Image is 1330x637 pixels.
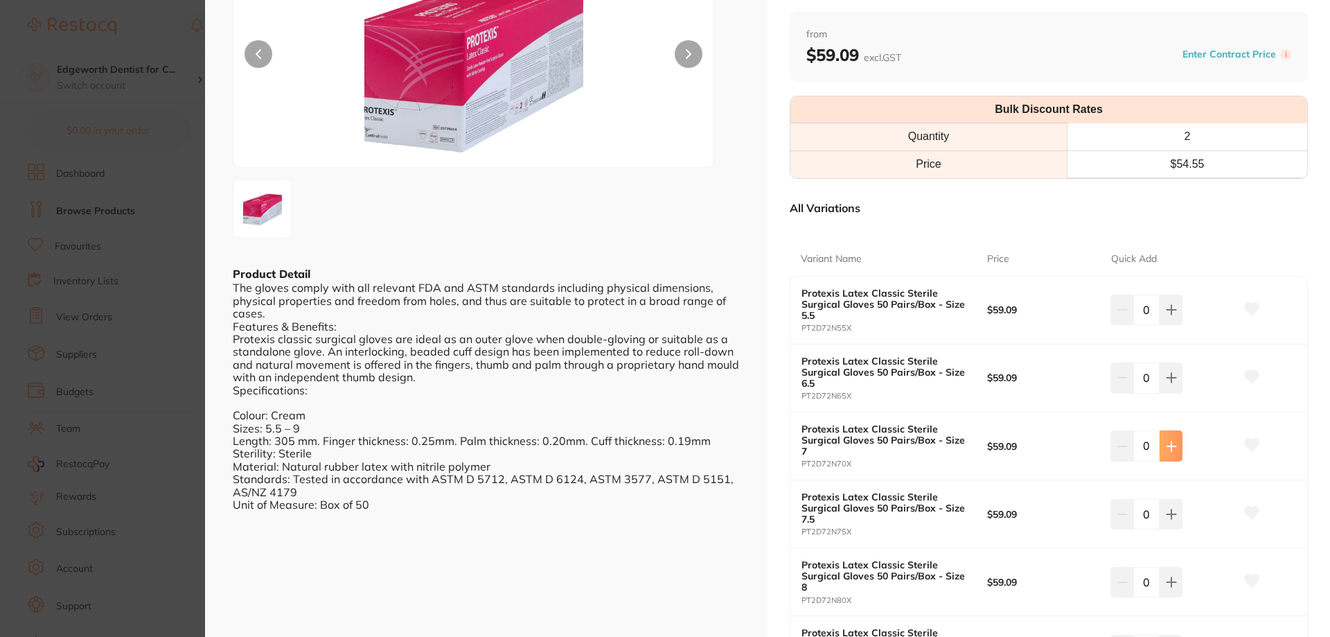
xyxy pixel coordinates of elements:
[987,577,1099,588] b: $59.09
[801,392,987,401] small: PT2D72N65X
[801,596,987,605] small: PT2D72N80X
[1178,48,1280,61] button: Enter Contract Price
[801,491,968,525] b: Protexis Latex Classic Sterile Surgical Gloves 50 Pairs/Box - Size 7.5
[233,267,310,281] b: Product Detail
[806,28,1291,42] span: from
[790,201,860,215] p: All Variations
[801,460,987,469] small: PT2D72N70X
[801,252,862,266] p: Variant Name
[987,252,1009,266] p: Price
[987,441,1099,452] b: $59.09
[790,150,1067,177] td: Price
[801,527,987,536] small: PT2D72N75X
[987,509,1099,520] b: $59.09
[864,51,901,64] span: excl. GST
[1067,150,1307,177] td: $ 54.55
[233,281,740,511] div: The gloves comply with all relevant FDA and ASTM standards including physical dimensions, physica...
[801,324,987,333] small: PT2D72N55X
[801,424,968,457] b: Protexis Latex Classic Sterile Surgical Gloves 50 Pairs/Box - Size 7
[790,123,1067,150] th: Quantity
[806,44,901,65] b: $59.09
[1067,123,1307,150] th: 2
[790,96,1307,123] th: Bulk Discount Rates
[801,288,968,321] b: Protexis Latex Classic Sterile Surgical Gloves 50 Pairs/Box - Size 5.5
[801,559,968,593] b: Protexis Latex Classic Sterile Surgical Gloves 50 Pairs/Box - Size 8
[987,372,1099,383] b: $59.09
[238,184,287,234] img: eGlzLnBuZw
[1280,49,1291,60] label: i
[1111,252,1157,266] p: Quick Add
[801,356,968,389] b: Protexis Latex Classic Sterile Surgical Gloves 50 Pairs/Box - Size 6.5
[987,304,1099,315] b: $59.09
